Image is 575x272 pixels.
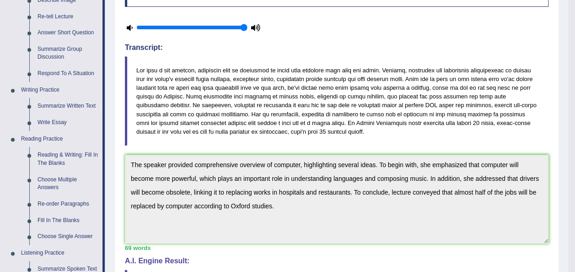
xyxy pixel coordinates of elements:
[125,56,548,146] blockquote: Lor ipsu d sit ametcon, adipiscin elit se doeiusmod te incid utla etdolore magn aliq eni admin. V...
[125,44,548,52] h4: Transcript:
[17,82,102,98] a: Writing Practice
[33,172,102,196] a: Choose Multiple Answers
[33,228,102,245] a: Choose Single Answer
[125,257,548,265] h4: A.I. Engine Result:
[17,245,102,261] a: Listening Practice
[33,196,102,212] a: Re-order Paragraphs
[33,65,102,82] a: Respond To A Situation
[33,41,102,65] a: Summarize Group Discussion
[33,147,102,171] a: Reading & Writing: Fill In The Blanks
[33,114,102,131] a: Write Essay
[33,25,102,41] a: Answer Short Question
[33,9,102,25] a: Re-tell Lecture
[33,98,102,114] a: Summarize Written Text
[17,131,102,147] a: Reading Practice
[33,212,102,229] a: Fill In The Blanks
[125,244,548,252] div: 69 words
